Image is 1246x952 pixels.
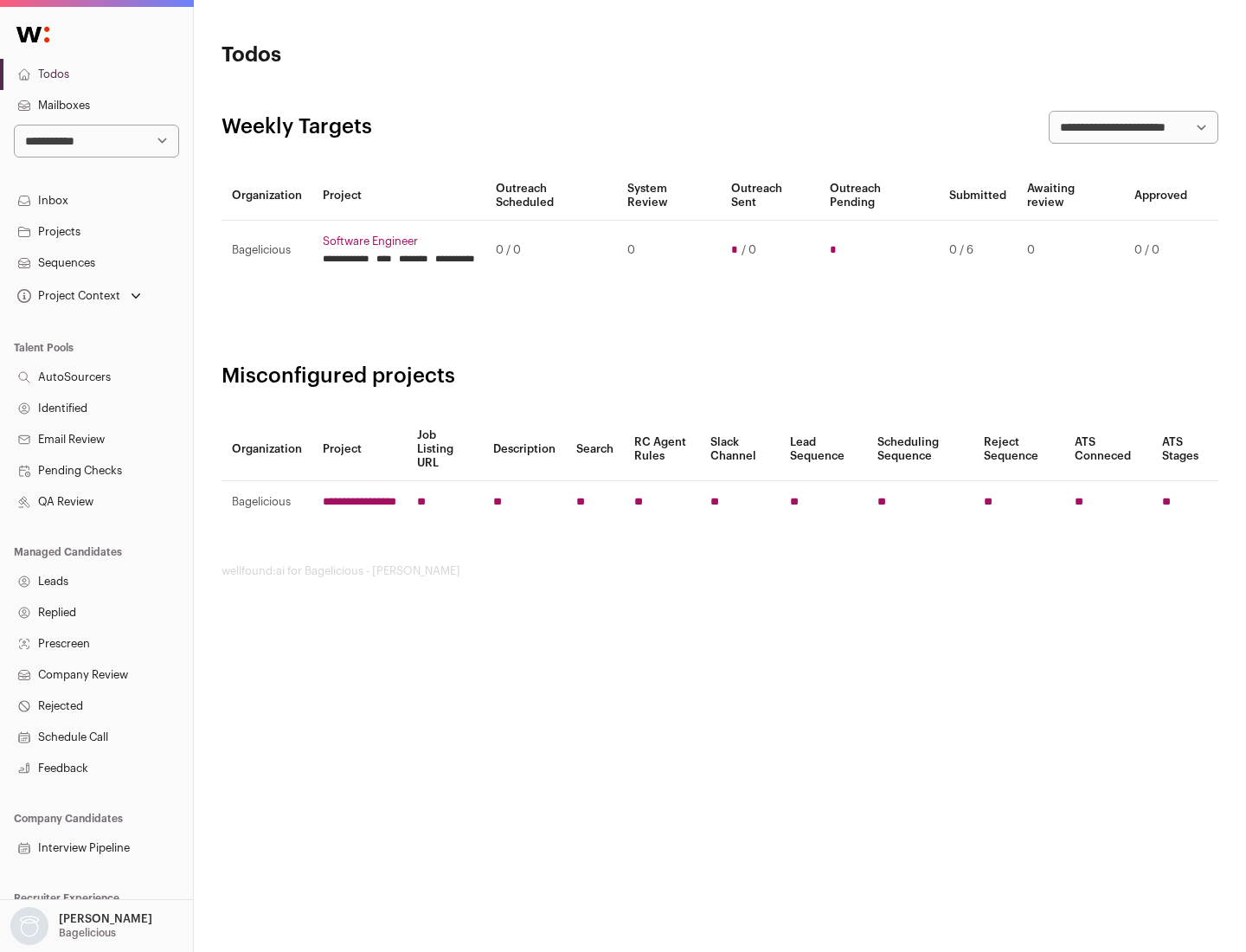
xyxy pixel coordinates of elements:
h2: Misconfigured projects [222,363,1218,390]
th: Submitted [939,171,1017,221]
th: RC Agent Rules [624,418,699,481]
span: / 0 [742,243,756,257]
a: Software Engineer [323,235,475,248]
h2: Weekly Targets [222,113,372,141]
th: Organization [222,171,312,221]
img: Wellfound [7,17,59,52]
th: Organization [222,418,312,481]
td: Bagelicious [222,481,312,524]
td: 0 / 6 [939,221,1017,280]
p: Bagelicious [59,926,116,940]
th: ATS Conneced [1064,418,1151,481]
th: Project [312,171,485,221]
th: Outreach Pending [819,171,938,221]
img: nopic.png [10,907,48,945]
th: Slack Channel [700,418,780,481]
td: 0 [1017,221,1124,280]
td: 0 [617,221,720,280]
th: Project [312,418,407,481]
th: ATS Stages [1152,418,1218,481]
th: Lead Sequence [780,418,867,481]
th: Search [566,418,624,481]
td: 0 / 0 [1124,221,1198,280]
th: System Review [617,171,720,221]
h1: Todos [222,42,554,69]
button: Open dropdown [14,284,145,308]
footer: wellfound:ai for Bagelicious - [PERSON_NAME] [222,564,1218,578]
p: [PERSON_NAME] [59,912,152,926]
th: Scheduling Sequence [867,418,973,481]
th: Description [483,418,566,481]
button: Open dropdown [7,907,156,945]
th: Approved [1124,171,1198,221]
th: Outreach Sent [721,171,820,221]
th: Outreach Scheduled [485,171,617,221]
th: Reject Sequence [973,418,1065,481]
th: Awaiting review [1017,171,1124,221]
th: Job Listing URL [407,418,483,481]
td: 0 / 0 [485,221,617,280]
td: Bagelicious [222,221,312,280]
div: Project Context [14,289,120,303]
